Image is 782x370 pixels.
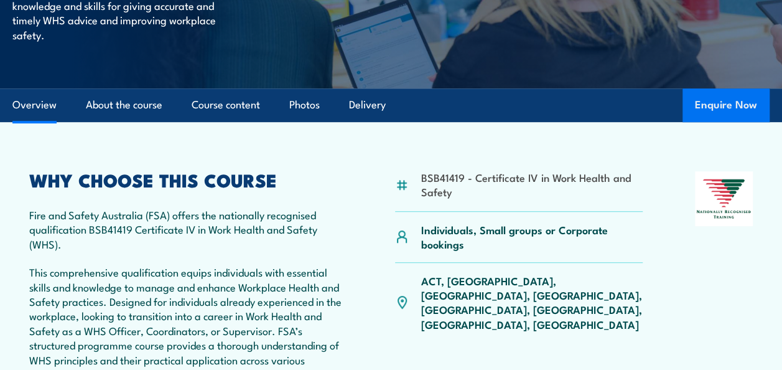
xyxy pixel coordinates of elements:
a: Delivery [349,88,386,121]
a: Photos [289,88,320,121]
p: Individuals, Small groups or Corporate bookings [421,222,642,252]
button: Enquire Now [682,88,770,122]
p: Fire and Safety Australia (FSA) offers the nationally recognised qualification BSB41419 Certifica... [29,207,343,251]
a: About the course [86,88,162,121]
li: BSB41419 - Certificate IV in Work Health and Safety [421,170,642,199]
a: Overview [12,88,57,121]
p: ACT, [GEOGRAPHIC_DATA], [GEOGRAPHIC_DATA], [GEOGRAPHIC_DATA], [GEOGRAPHIC_DATA], [GEOGRAPHIC_DATA... [421,273,642,332]
a: Course content [192,88,260,121]
h2: WHY CHOOSE THIS COURSE [29,171,343,187]
img: Nationally Recognised Training logo. [695,171,753,226]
